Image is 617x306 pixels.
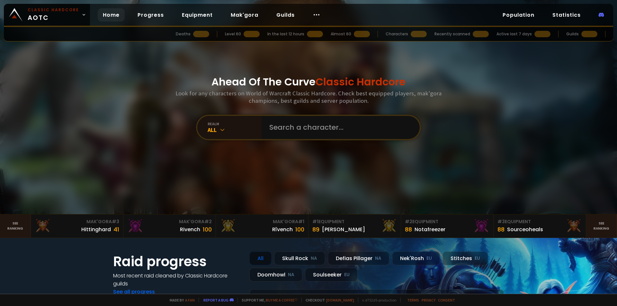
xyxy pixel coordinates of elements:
div: All [208,126,262,134]
a: #3Equipment88Sourceoheals [494,214,586,238]
div: Equipment [405,218,489,225]
div: Active last 7 days [496,31,532,37]
a: #2Equipment88Notafreezer [401,214,494,238]
div: All [249,251,272,265]
div: Recently scanned [434,31,470,37]
h1: Raid progress [113,251,242,272]
a: See all progress [113,288,155,295]
span: # 1 [312,218,318,225]
h1: Ahead Of The Curve [211,74,406,90]
div: In the last 12 hours [267,31,304,37]
div: Notafreezer [415,225,445,233]
span: v. d752d5 - production [358,298,397,302]
div: Rivench [180,225,200,233]
span: Made by [166,298,195,302]
a: Classic HardcoreAOTC [4,4,90,26]
span: # 3 [112,218,119,225]
div: Hittinghard [81,225,111,233]
a: #1Equipment89[PERSON_NAME] [308,214,401,238]
a: Mak'Gora#1Rîvench100 [216,214,308,238]
div: 100 [295,225,304,234]
span: Classic Hardcore [316,74,406,89]
div: Soulseeker [305,268,358,282]
a: Statistics [547,8,586,22]
div: 88 [405,225,412,234]
div: 41 [113,225,119,234]
div: 100 [203,225,212,234]
a: Home [98,8,125,22]
div: Rîvench [272,225,293,233]
small: NA [288,272,294,278]
a: Progress [132,8,169,22]
span: AOTC [28,7,79,22]
div: realm [208,121,262,126]
div: Characters [386,31,408,37]
a: Consent [438,298,455,302]
small: EU [344,272,350,278]
div: Nek'Rosh [392,251,440,265]
div: Equipment [312,218,397,225]
a: Equipment [177,8,218,22]
div: Deaths [176,31,191,37]
span: # 3 [497,218,505,225]
a: Guilds [271,8,300,22]
a: Buy me a coffee [266,298,298,302]
a: Population [497,8,540,22]
a: Seeranking [586,214,617,238]
div: Mak'Gora [220,218,304,225]
div: Guilds [566,31,579,37]
a: [DOMAIN_NAME] [326,298,354,302]
small: Classic Hardcore [28,7,79,13]
small: EU [475,255,480,262]
div: Doomhowl [249,268,302,282]
div: Equipment [497,218,582,225]
span: # 2 [405,218,412,225]
small: EU [426,255,432,262]
div: 89 [312,225,319,234]
div: Mak'Gora [35,218,119,225]
span: # 1 [298,218,304,225]
div: [PERSON_NAME] [322,225,365,233]
a: Mak'Gora#2Rivench100 [123,214,216,238]
a: Report a bug [203,298,228,302]
div: 88 [497,225,505,234]
div: Defias Pillager [328,251,389,265]
h4: Most recent raid cleaned by Classic Hardcore guilds [113,272,242,288]
input: Search a character... [265,116,412,139]
a: Mak'gora [226,8,264,22]
div: Sourceoheals [507,225,543,233]
div: Almost 60 [331,31,351,37]
div: Mak'Gora [127,218,212,225]
a: Terms [407,298,419,302]
span: Checkout [301,298,354,302]
a: a fan [185,298,195,302]
span: # 2 [204,218,212,225]
h3: Look for any characters on World of Warcraft Classic Hardcore. Check best equipped players, mak'g... [173,90,444,104]
div: Stitches [443,251,488,265]
span: Support me, [237,298,298,302]
div: Level 60 [225,31,241,37]
a: Mak'Gora#3Hittinghard41 [31,214,123,238]
small: NA [311,255,317,262]
small: NA [375,255,381,262]
a: Privacy [422,298,435,302]
div: Skull Rock [274,251,325,265]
